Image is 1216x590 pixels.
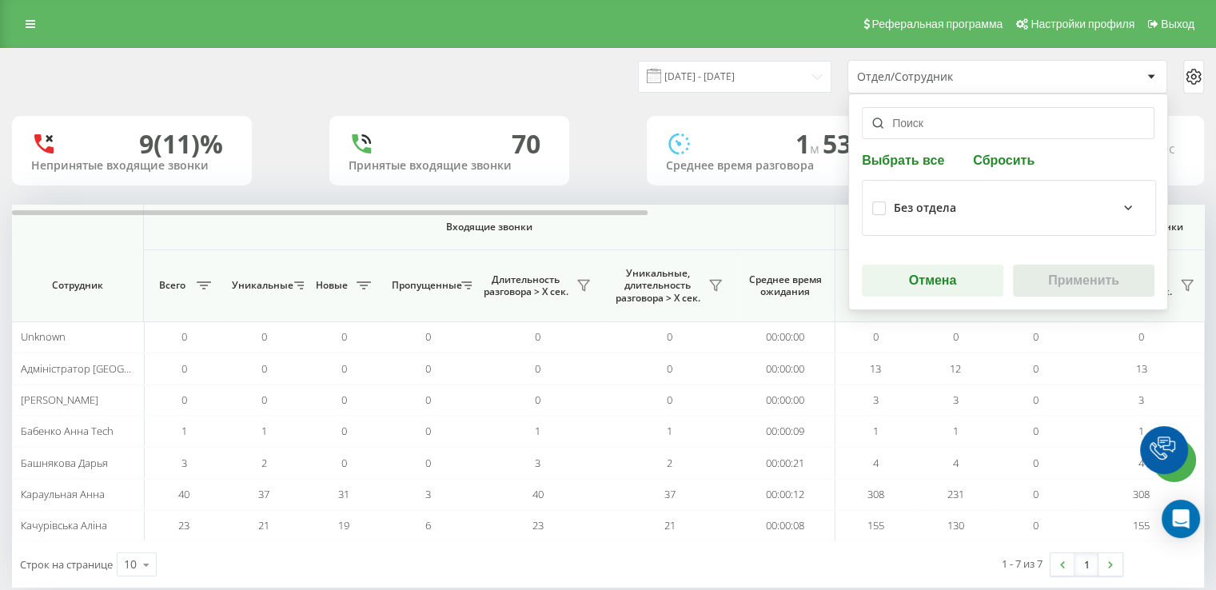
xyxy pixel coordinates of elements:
[1031,18,1134,30] span: Настройки профиля
[181,329,187,344] span: 0
[341,393,347,407] span: 0
[894,201,956,215] div: Без отдела
[1033,456,1039,470] span: 0
[258,518,269,532] span: 21
[535,424,540,438] span: 1
[667,424,672,438] span: 1
[425,329,431,344] span: 0
[870,361,881,376] span: 13
[953,393,959,407] span: 3
[425,393,431,407] span: 0
[181,361,187,376] span: 0
[873,329,879,344] span: 0
[736,479,835,510] td: 00:00:12
[664,487,676,501] span: 37
[425,361,431,376] span: 0
[843,279,883,292] span: Всего
[341,456,347,470] span: 0
[178,518,189,532] span: 23
[1013,265,1154,297] button: Применить
[947,518,964,532] span: 130
[810,140,823,157] span: м
[425,487,431,501] span: 3
[1033,393,1039,407] span: 0
[867,518,884,532] span: 155
[31,159,233,173] div: Непринятые входящие звонки
[1136,361,1147,376] span: 13
[535,456,540,470] span: 3
[312,279,352,292] span: Новые
[1138,329,1144,344] span: 0
[425,518,431,532] span: 6
[667,393,672,407] span: 0
[20,557,113,572] span: Строк на странице
[1133,518,1150,532] span: 155
[667,329,672,344] span: 0
[748,273,823,298] span: Среднее время ожидания
[1138,424,1144,438] span: 1
[232,279,289,292] span: Уникальные
[21,518,107,532] span: Качурівська Аліна
[425,424,431,438] span: 0
[953,329,959,344] span: 0
[947,487,964,501] span: 231
[261,393,267,407] span: 0
[823,126,858,161] span: 53
[953,456,959,470] span: 4
[178,487,189,501] span: 40
[21,456,108,470] span: Башнякова Дарья
[349,159,550,173] div: Принятые входящие звонки
[535,393,540,407] span: 0
[341,424,347,438] span: 0
[535,329,540,344] span: 0
[181,393,187,407] span: 0
[535,361,540,376] span: 0
[612,267,704,305] span: Уникальные, длительность разговора > Х сек.
[1138,393,1144,407] span: 3
[261,456,267,470] span: 2
[667,361,672,376] span: 0
[338,518,349,532] span: 19
[532,487,544,501] span: 40
[124,556,137,572] div: 10
[338,487,349,501] span: 31
[1033,487,1039,501] span: 0
[341,329,347,344] span: 0
[258,487,269,501] span: 37
[736,385,835,416] td: 00:00:00
[341,361,347,376] span: 0
[862,152,949,167] button: Выбрать все
[873,393,879,407] span: 3
[1074,553,1098,576] a: 1
[736,447,835,478] td: 00:00:21
[871,18,1003,30] span: Реферальная программа
[862,107,1154,139] input: Поиск
[1033,518,1039,532] span: 0
[261,329,267,344] span: 0
[968,152,1039,167] button: Сбросить
[1033,361,1039,376] span: 0
[736,353,835,384] td: 00:00:00
[873,424,879,438] span: 1
[862,265,1003,297] button: Отмена
[736,510,835,541] td: 00:00:08
[532,518,544,532] span: 23
[1002,556,1043,572] div: 1 - 7 из 7
[261,424,267,438] span: 1
[181,424,187,438] span: 1
[425,456,431,470] span: 0
[21,487,105,501] span: Караульная Анна
[139,129,223,159] div: 9 (11)%
[664,518,676,532] span: 21
[857,70,1048,84] div: Отдел/Сотрудник
[1133,487,1150,501] span: 308
[666,159,867,173] div: Среднее время разговора
[1161,18,1194,30] span: Выход
[152,279,192,292] span: Всего
[21,424,114,438] span: Бабенко Анна Tech
[953,424,959,438] span: 1
[26,279,130,292] span: Сотрудник
[185,221,793,233] span: Входящие звонки
[873,456,879,470] span: 4
[21,361,192,376] span: Адміністратор [GEOGRAPHIC_DATA]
